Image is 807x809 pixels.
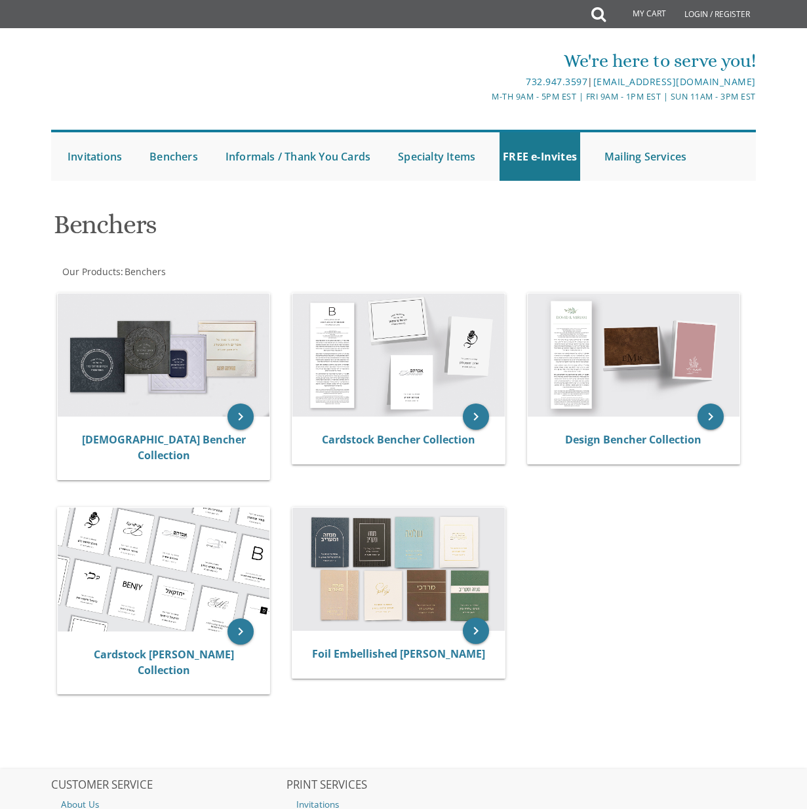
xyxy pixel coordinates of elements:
[146,132,201,181] a: Benchers
[500,132,580,181] a: FREE e-Invites
[601,132,690,181] a: Mailing Services
[125,265,166,278] span: Benchers
[222,132,374,181] a: Informals / Thank You Cards
[526,75,587,88] a: 732.947.3597
[292,293,504,417] img: Cardstock Bencher Collection
[286,74,756,90] div: |
[565,432,701,447] a: Design Bencher Collection
[312,647,485,661] a: Foil Embellished [PERSON_NAME]
[463,618,489,644] a: keyboard_arrow_right
[227,618,254,645] a: keyboard_arrow_right
[61,265,121,278] a: Our Products
[54,210,514,249] h1: Benchers
[123,265,166,278] a: Benchers
[528,293,739,417] img: Design Bencher Collection
[322,432,475,447] a: Cardstock Bencher Collection
[395,132,479,181] a: Specialty Items
[82,432,246,462] a: [DEMOGRAPHIC_DATA] Bencher Collection
[227,404,254,430] a: keyboard_arrow_right
[94,647,234,677] a: Cardstock [PERSON_NAME] Collection
[698,404,724,430] a: keyboard_arrow_right
[286,90,756,103] div: M-Th 9am - 5pm EST | Fri 9am - 1pm EST | Sun 11am - 3pm EST
[593,75,756,88] a: [EMAIL_ADDRESS][DOMAIN_NAME]
[286,779,520,792] h2: PRINT SERVICES
[604,1,675,28] a: My Cart
[463,404,489,430] a: keyboard_arrow_right
[286,48,756,74] div: We're here to serve you!
[64,132,125,181] a: Invitations
[51,779,285,792] h2: CUSTOMER SERVICE
[58,508,269,631] img: Cardstock Mincha Maariv Collection
[292,508,504,631] img: Foil Embellished Mincha Maariv
[51,265,403,278] div: :
[58,293,269,417] img: Judaica Bencher Collection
